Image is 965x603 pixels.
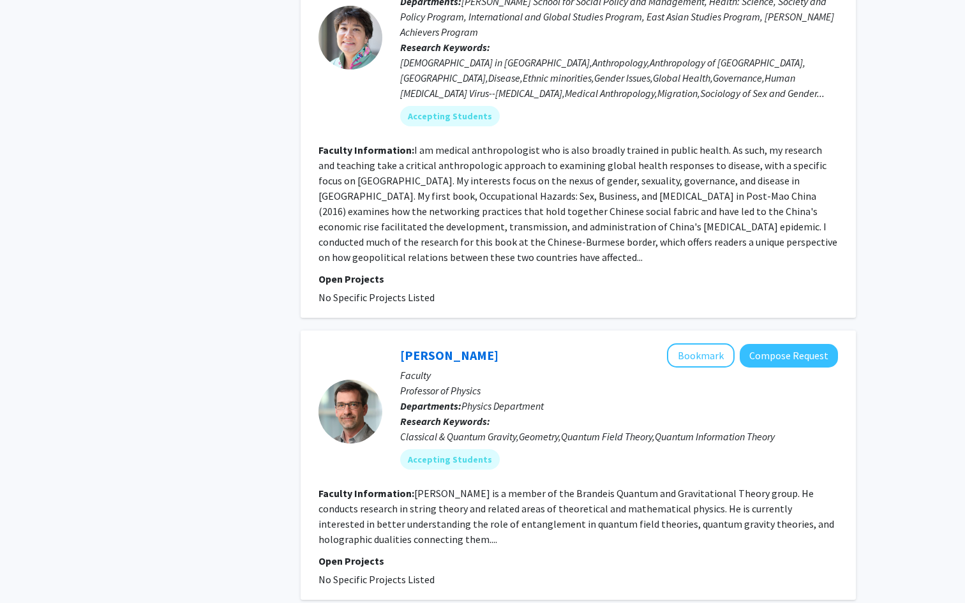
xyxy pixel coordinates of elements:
button: Compose Request to Matthew Headrick [740,344,838,368]
b: Faculty Information: [318,144,414,156]
p: Open Projects [318,553,838,569]
b: Departments: [400,399,461,412]
a: [PERSON_NAME] [400,347,498,363]
span: Physics Department [461,399,544,412]
mat-chip: Accepting Students [400,106,500,126]
p: Professor of Physics [400,383,838,398]
span: No Specific Projects Listed [318,573,435,586]
p: Open Projects [318,271,838,287]
b: Research Keywords: [400,41,490,54]
span: No Specific Projects Listed [318,291,435,304]
mat-chip: Accepting Students [400,449,500,470]
iframe: Chat [10,546,54,593]
fg-read-more: [PERSON_NAME] is a member of the Brandeis Quantum and Gravitational Theory group. He conducts res... [318,487,834,546]
b: Research Keywords: [400,415,490,428]
button: Add Matthew Headrick to Bookmarks [667,343,735,368]
fg-read-more: I am medical anthropologist who is also broadly trained in public health. As such, my research an... [318,144,837,264]
div: Classical & Quantum Gravity,Geometry,Quantum Field Theory,Quantum Information Theory [400,429,838,444]
div: [DEMOGRAPHIC_DATA] in [GEOGRAPHIC_DATA],Anthropology,Anthropology of [GEOGRAPHIC_DATA],[GEOGRAPHI... [400,55,838,101]
p: Faculty [400,368,838,383]
b: Faculty Information: [318,487,414,500]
